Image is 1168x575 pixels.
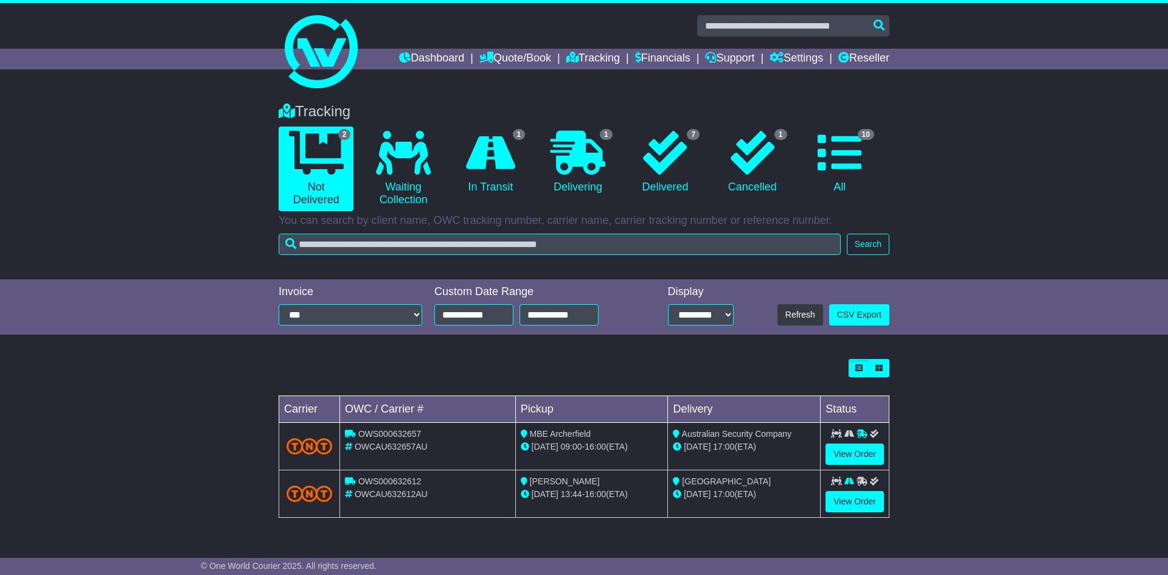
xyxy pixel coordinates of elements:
[358,429,422,439] span: OWS000632657
[821,396,889,423] td: Status
[355,442,428,451] span: OWCAU632657AU
[358,476,422,486] span: OWS000632612
[847,234,889,255] button: Search
[366,127,440,211] a: Waiting Collection
[774,129,787,140] span: 1
[585,489,606,499] span: 16:00
[585,442,606,451] span: 16:00
[684,489,711,499] span: [DATE]
[513,129,526,140] span: 1
[515,396,668,423] td: Pickup
[279,214,889,228] p: You can search by client name, OWC tracking number, carrier name, carrier tracking number or refe...
[532,442,558,451] span: [DATE]
[399,49,464,69] a: Dashboard
[713,442,734,451] span: 17:00
[777,304,823,326] button: Refresh
[201,561,377,571] span: © One World Courier 2025. All rights reserved.
[826,491,884,512] a: View Order
[802,127,877,198] a: 10 All
[635,49,690,69] a: Financials
[453,127,528,198] a: 1 In Transit
[521,441,663,453] div: - (ETA)
[705,49,754,69] a: Support
[600,129,613,140] span: 1
[355,489,428,499] span: OWCAU632612AU
[770,49,823,69] a: Settings
[858,129,874,140] span: 10
[682,429,792,439] span: Australian Security Company
[532,489,558,499] span: [DATE]
[338,129,351,140] span: 2
[561,489,582,499] span: 13:44
[530,429,591,439] span: MBE Archerfield
[540,127,615,198] a: 1 Delivering
[521,488,663,501] div: - (ETA)
[287,486,332,502] img: TNT_Domestic.png
[530,476,600,486] span: [PERSON_NAME]
[279,285,422,299] div: Invoice
[287,438,332,455] img: TNT_Domestic.png
[279,127,353,211] a: 2 Not Delivered
[628,127,703,198] a: 7 Delivered
[273,103,895,120] div: Tracking
[715,127,790,198] a: 1 Cancelled
[566,49,620,69] a: Tracking
[340,396,516,423] td: OWC / Carrier #
[684,442,711,451] span: [DATE]
[673,488,815,501] div: (ETA)
[826,444,884,465] a: View Order
[668,396,821,423] td: Delivery
[829,304,889,326] a: CSV Export
[279,396,340,423] td: Carrier
[668,285,734,299] div: Display
[561,442,582,451] span: 09:00
[673,441,815,453] div: (ETA)
[479,49,551,69] a: Quote/Book
[838,49,889,69] a: Reseller
[434,285,630,299] div: Custom Date Range
[713,489,734,499] span: 17:00
[687,129,700,140] span: 7
[682,476,771,486] span: [GEOGRAPHIC_DATA]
